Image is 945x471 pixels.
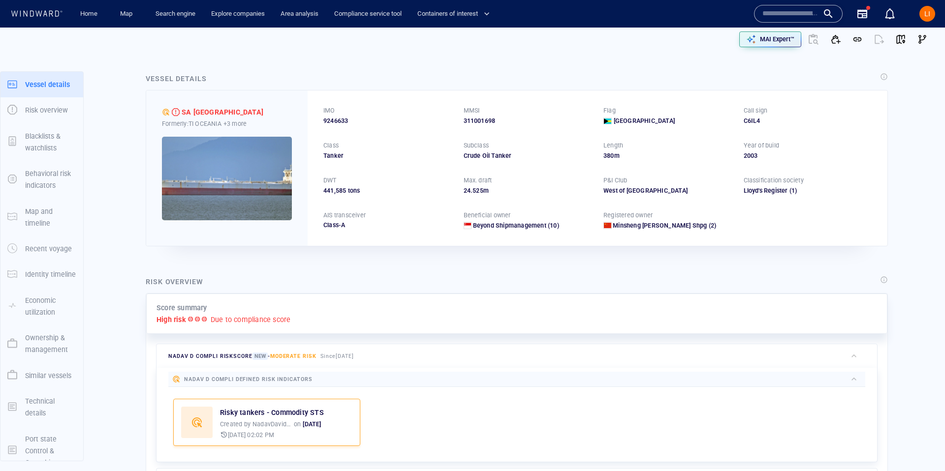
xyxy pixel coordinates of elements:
[146,276,203,288] div: Risk overview
[223,118,247,129] p: +3 more
[146,73,207,85] div: Vessel details
[0,445,83,455] a: Port state Control & Casualties
[162,108,170,116] div: Nadav D Compli defined risk: moderate risk
[0,363,83,388] button: Similar vessels
[25,243,72,255] p: Recent voyage
[744,106,768,115] p: Call sign
[323,106,335,115] p: IMO
[0,79,83,88] a: Vessel details
[473,222,546,229] span: Beyond Shipmanagement
[464,151,592,160] div: Crude Oil Tanker
[252,353,268,360] span: New
[162,137,292,220] img: 5907a70564c8bf5b3847e57e_0
[330,5,406,23] a: Compliance service tool
[472,187,483,194] span: 525
[323,151,452,160] div: Tanker
[546,221,559,230] span: (10)
[744,141,780,150] p: Year of build
[207,5,269,23] button: Explore companies
[603,152,614,159] span: 380
[25,433,76,469] p: Port state Control & Casualties
[270,353,316,359] span: Moderate risk
[303,420,321,429] p: [DATE]
[25,395,76,419] p: Technical details
[0,301,83,310] a: Economic utilization
[112,5,144,23] button: Map
[417,8,490,20] span: Containers of interest
[603,106,616,115] p: Flag
[182,106,263,118] span: SA OCEANIA
[220,407,324,418] a: Risky tankers - Commodity STS
[464,106,480,115] p: MMSI
[25,206,76,230] p: Map and timeline
[25,294,76,319] p: Economic utilization
[744,186,872,195] div: Lloyd's Register
[912,29,933,50] button: Visual Link Analysis
[464,187,471,194] span: 24
[0,97,83,123] button: Risk overview
[25,332,76,356] p: Ownership & management
[220,420,321,429] p: Created by on
[917,4,937,24] button: LI
[924,10,930,18] span: LI
[0,244,83,253] a: Recent voyage
[168,353,316,360] span: Nadav D Compli risk score -
[744,186,788,195] div: Lloyd's Register
[25,79,70,90] p: Vessel details
[614,117,675,125] span: [GEOGRAPHIC_DATA]
[0,161,83,199] button: Behavioral risk indicators
[413,5,498,23] button: Containers of interest
[744,151,872,160] div: 2003
[0,105,83,115] a: Risk overview
[76,5,101,23] a: Home
[0,236,83,262] button: Recent voyage
[323,221,345,229] span: Class-A
[903,427,938,464] iframe: Chat
[0,402,83,411] a: Technical details
[613,222,707,229] span: Minsheng Zhi Qian Tianjin Shpg
[25,370,71,382] p: Similar vessels
[172,108,180,116] div: High risk
[0,175,83,184] a: Behavioral risk indicators
[0,370,83,380] a: Similar vessels
[464,141,489,150] p: Subclass
[323,117,348,125] span: 9246633
[0,72,83,97] button: Vessel details
[320,353,354,359] span: Since [DATE]
[25,268,76,280] p: Identity timeline
[471,187,472,194] span: .
[0,288,83,325] button: Economic utilization
[825,29,847,50] button: Add to vessel list
[464,117,592,125] div: 311001698
[25,168,76,192] p: Behavioral risk indicators
[464,176,492,185] p: Max. draft
[0,262,83,287] button: Identity timeline
[323,176,337,185] p: DWT
[0,325,83,363] button: Ownership & management
[323,186,452,195] div: 441,585 tons
[744,117,872,125] div: C6IL4
[464,211,511,220] p: Beneficial owner
[323,211,366,220] p: AIS transceiver
[25,104,68,116] p: Risk overview
[152,5,199,23] a: Search engine
[760,35,794,44] p: MAI Expert™
[603,141,623,150] p: Length
[116,5,140,23] a: Map
[0,137,83,146] a: Blacklists & watchlists
[0,388,83,426] button: Technical details
[184,376,313,383] span: Nadav D Compli defined risk indicators
[788,186,872,195] span: (1)
[182,106,263,118] div: SA [GEOGRAPHIC_DATA]
[211,314,291,325] p: Due to compliance score
[73,5,104,23] button: Home
[890,29,912,50] button: View on map
[603,186,732,195] div: West of England
[252,420,292,429] p: NadavDavidson2
[25,130,76,154] p: Blacklists & watchlists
